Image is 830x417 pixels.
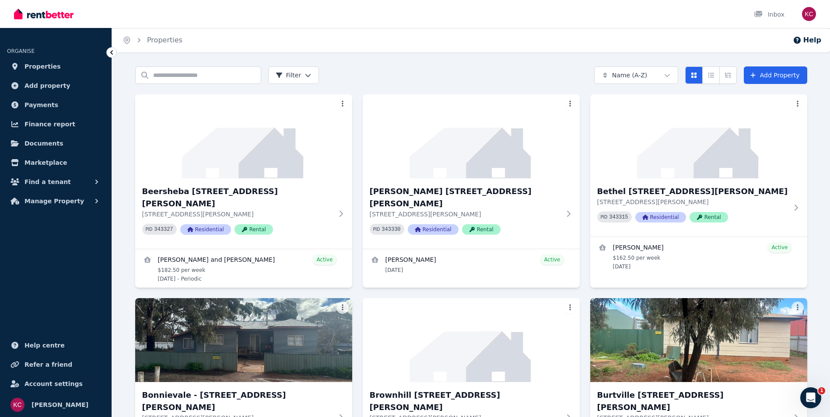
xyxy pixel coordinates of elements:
a: View details for Tanya Davidson [590,237,807,275]
span: Rental [235,224,273,235]
span: Filter [276,71,301,80]
span: Refer a friend [25,359,72,370]
span: Residential [408,224,459,235]
a: Finance report [7,115,105,133]
small: PID [601,215,608,219]
span: ORGANISE [7,48,35,54]
button: Card view [685,66,703,84]
span: Find a tenant [25,177,71,187]
button: Find a tenant [7,173,105,191]
span: Help centre [25,340,65,351]
span: Account settings [25,379,83,389]
code: 343315 [609,214,628,220]
button: Compact list view [702,66,720,84]
h3: Bonnievale - [STREET_ADDRESS][PERSON_NAME] [142,389,333,414]
p: [STREET_ADDRESS][PERSON_NAME] [597,198,788,206]
img: Beersheba Lot 32/1 Sharpe Drive, Mount Burges [135,94,352,178]
a: Beersheba Lot 32/1 Sharpe Drive, Mount BurgesBeersheba [STREET_ADDRESS][PERSON_NAME][STREET_ADDRE... [135,94,352,249]
p: [STREET_ADDRESS][PERSON_NAME] [142,210,333,219]
iframe: Intercom live chat [800,387,821,408]
h3: Bethel [STREET_ADDRESS][PERSON_NAME] [597,185,788,198]
small: PID [146,227,153,232]
a: View details for Cherina Mckenzie and Bevan Simpson [135,249,352,288]
button: Expanded list view [719,66,737,84]
nav: Breadcrumb [112,28,193,52]
button: More options [336,98,349,110]
span: Payments [25,100,58,110]
span: Name (A-Z) [612,71,648,80]
img: Krystal Carew [11,398,25,412]
a: Payments [7,96,105,114]
a: Refer a friend [7,356,105,373]
h3: Brownhill [STREET_ADDRESS][PERSON_NAME] [370,389,560,414]
a: Properties [147,36,182,44]
span: Manage Property [25,196,84,206]
span: Properties [25,61,61,72]
a: Marketplace [7,154,105,171]
a: Documents [7,135,105,152]
img: Brownhill Lot 22B/1 Sharpe Drive, Mount Burges [363,298,580,382]
h3: Burtville [STREET_ADDRESS][PERSON_NAME] [597,389,788,414]
a: Bethel Lot 20/1 Sharpe Drive, Mount BurgesBethel [STREET_ADDRESS][PERSON_NAME][STREET_ADDRESS][PE... [590,94,807,236]
button: More options [336,302,349,314]
button: Name (A-Z) [594,66,678,84]
button: Manage Property [7,192,105,210]
small: PID [373,227,380,232]
span: 1 [818,387,825,394]
button: More options [564,98,576,110]
img: Bonnievale - Lot 9/1 Sharpe Drive, Mount Burges [135,298,352,382]
a: Properties [7,58,105,75]
p: [STREET_ADDRESS][PERSON_NAME] [370,210,560,219]
span: Rental [690,212,728,222]
div: Inbox [754,10,784,19]
span: Residential [180,224,231,235]
img: Krystal Carew [802,7,816,21]
img: RentBetter [14,7,74,21]
button: More options [791,302,804,314]
a: Add Property [744,66,807,84]
span: Rental [462,224,501,235]
code: 343330 [382,226,400,233]
button: More options [564,302,576,314]
div: View options [685,66,737,84]
img: Bethany Lot 28/1 Sharpe Drive, Mount Burges [363,94,580,178]
span: Marketplace [25,157,67,168]
code: 343327 [154,226,173,233]
h3: Beersheba [STREET_ADDRESS][PERSON_NAME] [142,185,333,210]
a: Account settings [7,375,105,393]
img: Bethel Lot 20/1 Sharpe Drive, Mount Burges [590,94,807,178]
a: Help centre [7,337,105,354]
button: Filter [268,66,319,84]
a: Add property [7,77,105,94]
img: Burtville Lot 2/1 Sharpe Drive, Mount Burges [590,298,807,382]
h3: [PERSON_NAME] [STREET_ADDRESS][PERSON_NAME] [370,185,560,210]
span: [PERSON_NAME] [32,400,88,410]
a: View details for Krystal Carew [363,249,580,279]
button: Help [793,35,821,45]
a: Bethany Lot 28/1 Sharpe Drive, Mount Burges[PERSON_NAME] [STREET_ADDRESS][PERSON_NAME][STREET_ADD... [363,94,580,249]
button: More options [791,98,804,110]
span: Residential [635,212,686,222]
span: Documents [25,138,63,149]
span: Add property [25,80,70,91]
span: Finance report [25,119,75,129]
